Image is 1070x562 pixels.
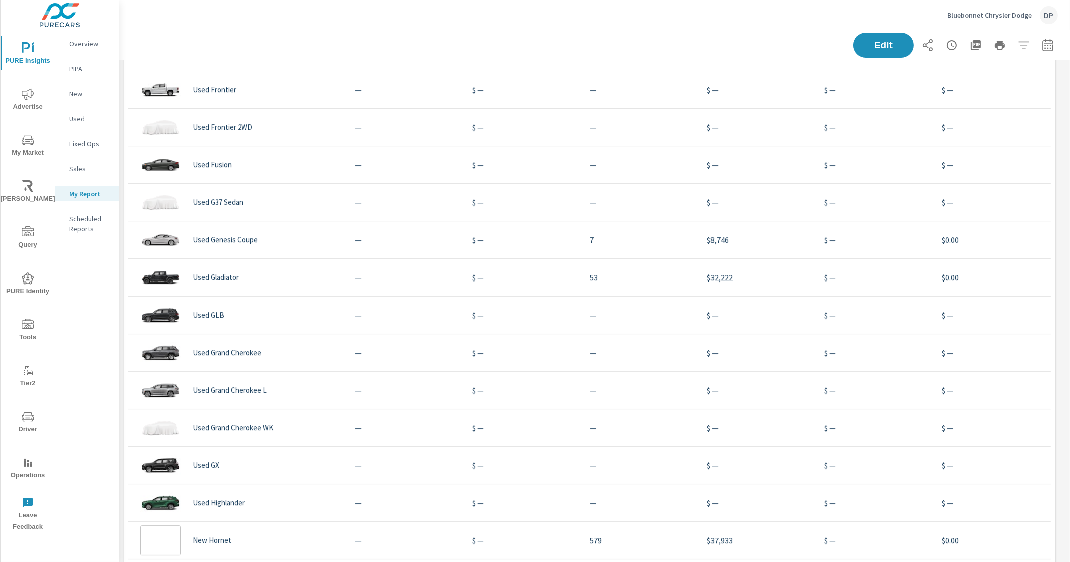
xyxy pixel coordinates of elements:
[824,459,926,471] p: $ —
[707,84,808,96] p: $ —
[707,196,808,208] p: $ —
[193,160,232,169] p: Used Fusion
[942,234,1043,246] p: $0.00
[193,273,239,282] p: Used Gladiator
[140,225,181,255] img: glamour
[472,196,574,208] p: $ —
[140,112,181,142] img: glamour
[590,459,691,471] p: —
[472,459,574,471] p: $ —
[55,86,119,101] div: New
[942,309,1043,321] p: $ —
[55,136,119,151] div: Fixed Ops
[1038,35,1058,55] button: Select Date Range
[824,271,926,284] p: $ —
[824,234,926,246] p: $ —
[355,309,456,321] p: —
[590,121,691,133] p: —
[942,384,1043,396] p: $ —
[4,180,52,205] span: [PERSON_NAME]
[355,271,456,284] p: —
[824,121,926,133] p: $ —
[4,42,52,67] span: PURE Insights
[140,338,181,368] img: glamour
[590,497,691,509] p: —
[1,30,55,537] div: nav menu
[707,271,808,284] p: $32,222
[355,196,456,208] p: —
[707,121,808,133] p: $ —
[140,450,181,480] img: glamour
[590,234,691,246] p: 7
[140,300,181,330] img: glamour
[193,311,224,320] p: Used GLB
[966,35,986,55] button: "Export Report to PDF"
[707,534,808,546] p: $37,933
[355,422,456,434] p: —
[707,309,808,321] p: $ —
[590,84,691,96] p: —
[355,159,456,171] p: —
[590,309,691,321] p: —
[355,84,456,96] p: —
[69,114,111,124] p: Used
[824,384,926,396] p: $ —
[355,497,456,509] p: —
[590,347,691,359] p: —
[4,457,52,481] span: Operations
[824,159,926,171] p: $ —
[69,39,111,49] p: Overview
[590,534,691,546] p: 579
[472,309,574,321] p: $ —
[824,422,926,434] p: $ —
[947,11,1032,20] p: Bluebonnet Chrysler Dodge
[55,61,119,76] div: PIPA
[472,84,574,96] p: $ —
[824,534,926,546] p: $ —
[990,35,1010,55] button: Print Report
[863,41,904,50] span: Edit
[4,497,52,533] span: Leave Feedback
[69,64,111,74] p: PIPA
[472,121,574,133] p: $ —
[193,423,273,432] p: Used Grand Cherokee WK
[355,534,456,546] p: —
[707,234,808,246] p: $8,746
[193,386,267,395] p: Used Grand Cherokee L
[942,121,1043,133] p: $ —
[55,186,119,201] div: My Report
[590,384,691,396] p: —
[355,384,456,396] p: —
[942,459,1043,471] p: $ —
[4,365,52,389] span: Tier2
[707,459,808,471] p: $ —
[140,75,181,105] img: glamour
[55,36,119,51] div: Overview
[942,534,1043,546] p: $0.00
[942,497,1043,509] p: $ —
[4,88,52,113] span: Advertise
[140,375,181,405] img: glamour
[4,272,52,297] span: PURE Identity
[707,159,808,171] p: $ —
[824,309,926,321] p: $ —
[472,497,574,509] p: $ —
[193,123,252,132] p: Used Frontier 2WD
[355,347,456,359] p: —
[193,348,261,357] p: Used Grand Cherokee
[140,413,181,443] img: glamour
[69,214,111,234] p: Scheduled Reports
[140,488,181,518] img: glamour
[4,134,52,159] span: My Market
[193,461,219,470] p: Used GX
[193,536,231,545] p: New Hornet
[193,498,245,507] p: Used Highlander
[55,211,119,236] div: Scheduled Reports
[472,159,574,171] p: $ —
[4,226,52,251] span: Query
[355,121,456,133] p: —
[590,422,691,434] p: —
[193,85,236,94] p: Used Frontier
[472,234,574,246] p: $ —
[824,497,926,509] p: $ —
